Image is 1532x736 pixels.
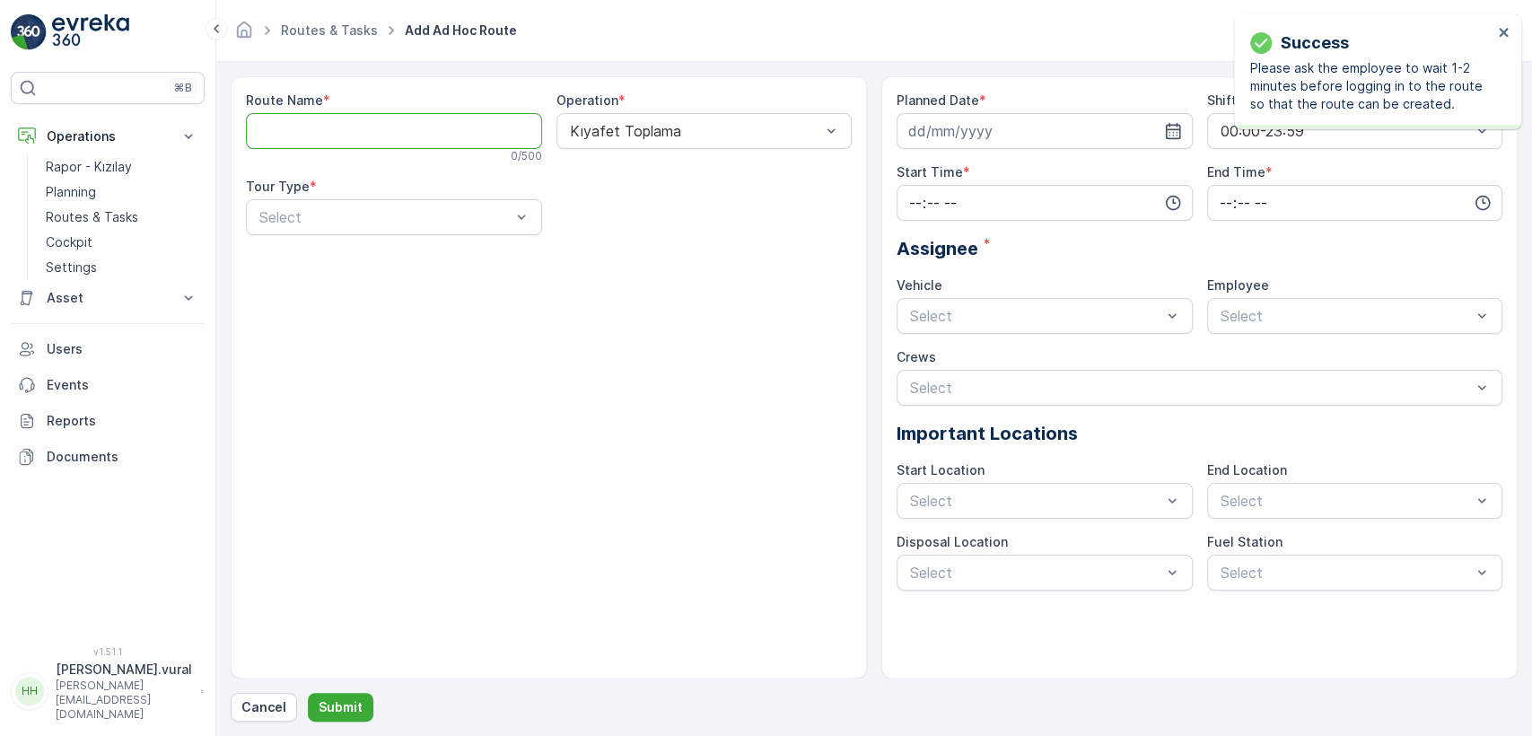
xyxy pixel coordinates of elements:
p: Documents [47,448,197,466]
p: Select [1221,490,1472,512]
img: logo [11,14,47,50]
p: Select [910,562,1161,583]
p: Select [910,305,1161,327]
button: Operations [11,118,205,154]
p: Select [1221,562,1472,583]
p: Asset [47,289,169,307]
a: Homepage [234,27,254,42]
input: dd/mm/yyyy [897,113,1193,149]
label: Tour Type [246,179,310,194]
p: Please ask the employee to wait 1-2 minutes before logging in to the route so that the route can ... [1250,59,1493,113]
label: Route Name [246,92,323,108]
button: HH[PERSON_NAME].vural[PERSON_NAME][EMAIL_ADDRESS][DOMAIN_NAME] [11,661,205,722]
a: Documents [11,439,205,475]
a: Rapor - Kızılay [39,154,205,180]
p: Planning [46,183,96,201]
label: Fuel Station [1207,534,1283,549]
label: Employee [1207,277,1269,293]
p: Users [47,340,197,358]
p: ⌘B [174,81,192,95]
label: Operation [556,92,618,108]
p: Success [1281,31,1349,56]
label: Start Time [897,164,963,180]
label: Shift [1207,92,1237,108]
p: Events [47,376,197,394]
p: Cockpit [46,233,92,251]
a: Routes & Tasks [281,22,378,38]
p: Rapor - Kızılay [46,158,132,176]
a: Users [11,331,205,367]
p: Select [259,206,511,228]
a: Cockpit [39,230,205,255]
p: Select [910,377,1471,399]
a: Reports [11,403,205,439]
span: v 1.51.1 [11,646,205,657]
a: Planning [39,180,205,205]
button: close [1498,25,1510,42]
p: Settings [46,258,97,276]
label: Start Location [897,462,985,478]
button: Cancel [231,693,297,722]
label: Disposal Location [897,534,1008,549]
label: Planned Date [897,92,979,108]
p: [PERSON_NAME][EMAIL_ADDRESS][DOMAIN_NAME] [56,679,192,722]
a: Settings [39,255,205,280]
label: Vehicle [897,277,942,293]
p: Important Locations [897,420,1502,447]
button: Submit [308,693,373,722]
p: Reports [47,412,197,430]
p: Select [1221,305,1472,327]
span: Assignee [897,235,978,262]
div: HH [15,677,44,705]
p: Operations [47,127,169,145]
a: Events [11,367,205,403]
label: End Time [1207,164,1265,180]
span: Add Ad Hoc Route [401,22,521,39]
img: logo_light-DOdMpM7g.png [52,14,129,50]
a: Routes & Tasks [39,205,205,230]
button: Asset [11,280,205,316]
p: Select [910,490,1161,512]
label: Crews [897,349,936,364]
p: [PERSON_NAME].vural [56,661,192,679]
p: Cancel [241,698,286,716]
label: End Location [1207,462,1287,478]
p: 0 / 500 [511,149,542,163]
p: Submit [319,698,363,716]
p: Routes & Tasks [46,208,138,226]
